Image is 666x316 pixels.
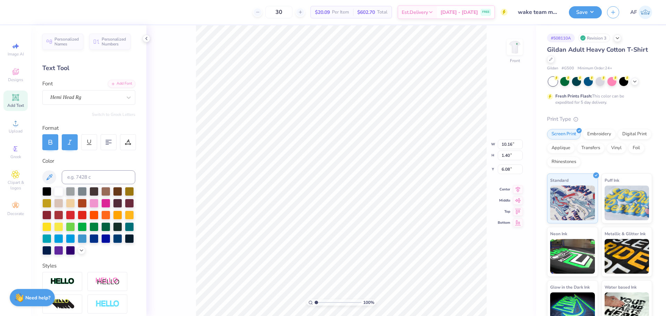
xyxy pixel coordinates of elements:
span: AF [630,8,637,16]
span: $602.70 [357,9,375,16]
strong: Fresh Prints Flash: [555,93,592,99]
span: Bottom [498,220,510,225]
span: Center [498,187,510,192]
span: Neon Ink [550,230,567,237]
span: Gildan Adult Heavy Cotton T-Shirt [547,45,648,54]
span: Personalized Names [54,37,79,46]
span: [DATE] - [DATE] [441,9,478,16]
span: Decorate [7,211,24,216]
img: Negative Space [95,300,120,308]
span: Upload [9,128,23,134]
span: Est. Delivery [402,9,428,16]
img: Neon Ink [550,239,595,274]
span: $20.09 [315,9,330,16]
span: Water based Ink [605,283,637,291]
div: Revision 3 [578,34,610,42]
label: Font [42,80,53,88]
div: Add Font [108,80,135,88]
div: Color [42,157,135,165]
div: Applique [547,143,575,153]
div: Transfers [577,143,605,153]
span: Minimum Order: 24 + [578,66,612,71]
span: Personalized Numbers [102,37,126,46]
button: Save [569,6,602,18]
div: Front [510,58,520,64]
img: Metallic & Glitter Ink [605,239,649,274]
span: Standard [550,177,569,184]
button: Switch to Greek Letters [92,112,135,117]
span: Glow in the Dark Ink [550,283,590,291]
img: Front [508,40,522,54]
div: Styles [42,262,135,270]
img: 3d Illusion [50,299,75,310]
span: Total [377,9,387,16]
div: Format [42,124,136,132]
span: Top [498,209,510,214]
div: Digital Print [618,129,651,139]
img: Puff Ink [605,186,649,220]
span: Per Item [332,9,349,16]
span: Puff Ink [605,177,619,184]
div: Print Type [547,115,652,123]
input: Untitled Design [513,5,564,19]
span: 100 % [363,299,374,306]
span: Designs [8,77,23,83]
div: Embroidery [583,129,616,139]
div: Rhinestones [547,157,581,167]
div: # 508110A [547,34,575,42]
a: AF [630,6,652,19]
input: – – [265,6,292,18]
img: Ana Francesca Bustamante [639,6,652,19]
img: Standard [550,186,595,220]
span: Add Text [7,103,24,108]
span: FREE [482,10,489,15]
div: This color can be expedited for 5 day delivery. [555,93,641,105]
span: Middle [498,198,510,203]
img: Stroke [50,277,75,285]
div: Screen Print [547,129,581,139]
div: Foil [628,143,644,153]
span: Gildan [547,66,558,71]
strong: Need help? [25,294,50,301]
input: e.g. 7428 c [62,170,135,184]
span: Image AI [8,51,24,57]
span: # G500 [562,66,574,71]
div: Vinyl [607,143,626,153]
span: Clipart & logos [3,180,28,191]
span: Metallic & Glitter Ink [605,230,646,237]
div: Text Tool [42,63,135,73]
span: Greek [10,154,21,160]
img: Shadow [95,277,120,286]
